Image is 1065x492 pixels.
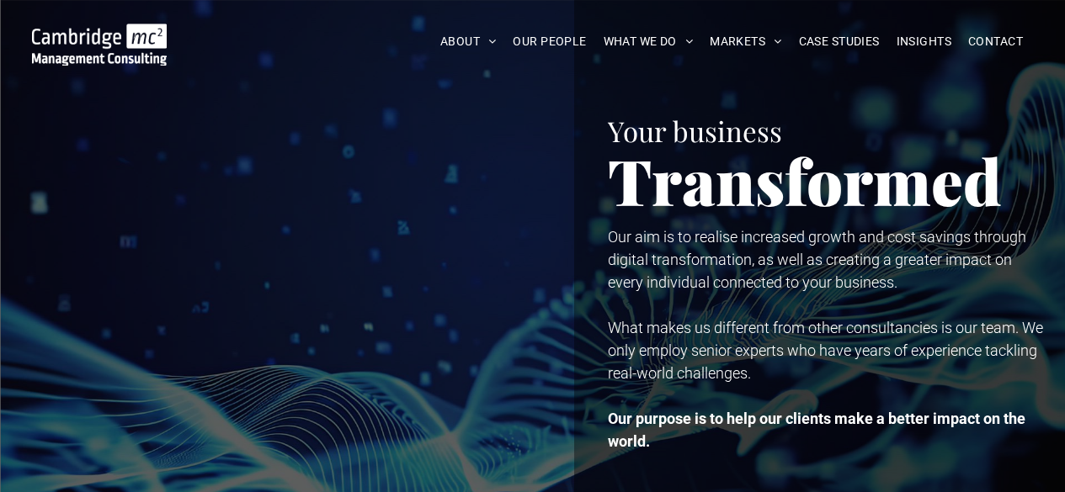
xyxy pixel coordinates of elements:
a: CONTACT [960,29,1031,55]
span: Your business [608,112,782,149]
span: Our aim is to realise increased growth and cost savings through digital transformation, as well a... [608,228,1026,291]
a: ABOUT [432,29,505,55]
a: CASE STUDIES [791,29,888,55]
a: WHAT WE DO [595,29,702,55]
a: INSIGHTS [888,29,960,55]
span: Transformed [608,138,1002,222]
a: OUR PEOPLE [504,29,594,55]
a: MARKETS [701,29,790,55]
a: Your Business Transformed | Cambridge Management Consulting [32,26,168,44]
strong: Our purpose is to help our clients make a better impact on the world. [608,410,1025,450]
span: What makes us different from other consultancies is our team. We only employ senior experts who h... [608,319,1043,382]
img: Go to Homepage [32,24,168,66]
